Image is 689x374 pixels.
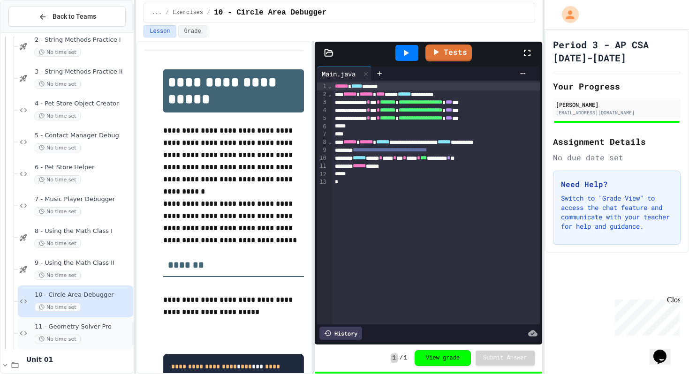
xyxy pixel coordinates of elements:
[650,337,680,365] iframe: chat widget
[317,123,327,131] div: 6
[553,38,681,64] h1: Period 3 - AP CSA [DATE]-[DATE]
[35,143,81,152] span: No time set
[317,67,372,81] div: Main.java
[214,7,326,18] span: 10 - Circle Area Debugger
[328,139,332,145] span: Fold line
[26,355,131,364] span: Unit 01
[553,152,681,163] div: No due date set
[35,132,131,140] span: 5 - Contact Manager Debug
[151,9,162,16] span: ...
[425,45,472,61] a: Tests
[178,25,207,37] button: Grade
[35,239,81,248] span: No time set
[476,351,535,366] button: Submit Answer
[317,106,327,114] div: 4
[317,138,327,146] div: 8
[561,194,673,231] p: Switch to "Grade View" to access the chat feature and communicate with your teacher for help and ...
[35,100,131,108] span: 4 - Pet Store Object Creator
[317,162,327,170] div: 11
[35,48,81,57] span: No time set
[317,130,327,138] div: 7
[53,12,96,22] span: Back to Teams
[317,69,360,79] div: Main.java
[35,335,81,344] span: No time set
[556,109,678,116] div: [EMAIL_ADDRESS][DOMAIN_NAME]
[35,271,81,280] span: No time set
[317,90,327,98] div: 2
[144,25,176,37] button: Lesson
[35,80,81,89] span: No time set
[317,114,327,122] div: 5
[4,4,65,60] div: Chat with us now!Close
[35,175,81,184] span: No time set
[552,4,581,25] div: My Account
[556,100,678,109] div: [PERSON_NAME]
[35,227,131,235] span: 8 - Using the Math Class I
[35,323,131,331] span: 11 - Geometry Solver Pro
[207,9,210,16] span: /
[35,207,81,216] span: No time set
[317,154,327,162] div: 10
[553,135,681,148] h2: Assignment Details
[8,7,126,27] button: Back to Teams
[415,350,471,366] button: View grade
[561,179,673,190] h3: Need Help?
[35,195,131,203] span: 7 - Music Player Debugger
[328,91,332,97] span: Fold line
[404,354,407,362] span: 1
[391,353,398,363] span: 1
[35,164,131,172] span: 6 - Pet Store Helper
[317,82,327,90] div: 1
[35,112,81,120] span: No time set
[400,354,403,362] span: /
[317,98,327,106] div: 3
[35,68,131,76] span: 3 - String Methods Practice II
[35,291,131,299] span: 10 - Circle Area Debugger
[483,354,527,362] span: Submit Answer
[35,36,131,44] span: 2 - String Methods Practice I
[328,83,332,90] span: Fold line
[173,9,203,16] span: Exercises
[553,80,681,93] h2: Your Progress
[35,303,81,312] span: No time set
[35,259,131,267] span: 9 - Using the Math Class II
[317,171,327,179] div: 12
[317,146,327,154] div: 9
[317,178,327,186] div: 13
[166,9,169,16] span: /
[319,327,362,340] div: History
[611,296,680,336] iframe: chat widget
